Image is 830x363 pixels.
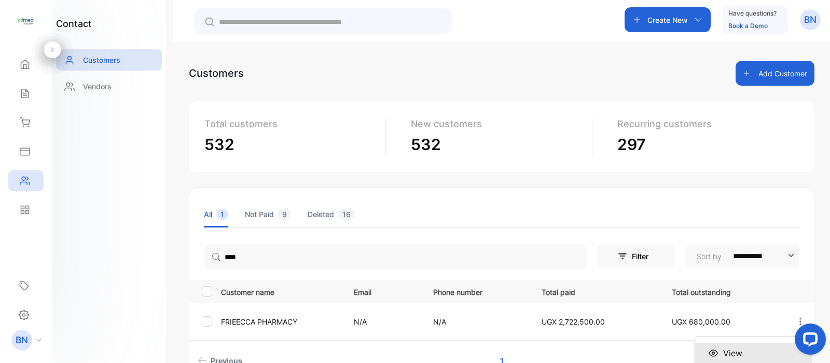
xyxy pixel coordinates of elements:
[647,15,688,25] p: Create New
[56,17,92,31] h1: contact
[433,316,520,327] p: N/A
[697,251,722,262] p: Sort by
[728,22,768,30] a: Book a Demo
[83,55,120,65] p: Customers
[189,65,244,81] div: Customers
[83,81,112,92] p: Vendors
[245,201,291,227] li: Not Paid
[354,316,412,327] p: N/A
[723,347,742,359] span: View
[56,76,162,97] a: Vendors
[542,285,650,298] p: Total paid
[278,209,291,220] span: 9
[672,285,774,298] p: Total outstanding
[672,317,730,326] span: UGX 680,000.00
[221,316,341,327] p: FRIEECCA PHARMACY
[411,117,584,131] p: New customers
[354,285,412,298] p: Email
[204,117,377,131] p: Total customers
[617,117,791,131] p: Recurring customers
[685,244,799,268] button: Sort by
[617,133,791,156] p: 297
[18,14,34,29] img: logo
[800,7,821,32] button: BN
[433,285,520,298] p: Phone number
[728,8,777,19] p: Have questions?
[411,133,584,156] p: 532
[625,7,711,32] button: Create New
[216,209,228,220] span: 1
[308,201,355,227] li: Deleted
[338,209,355,220] span: 16
[221,285,341,298] p: Customer name
[56,49,162,71] a: Customers
[542,317,605,326] span: UGX 2,722,500.00
[736,61,814,86] button: Add Customer
[204,201,228,227] li: All
[16,333,28,347] p: BN
[804,13,817,26] p: BN
[786,319,830,363] iframe: LiveChat chat widget
[204,133,377,156] p: 532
